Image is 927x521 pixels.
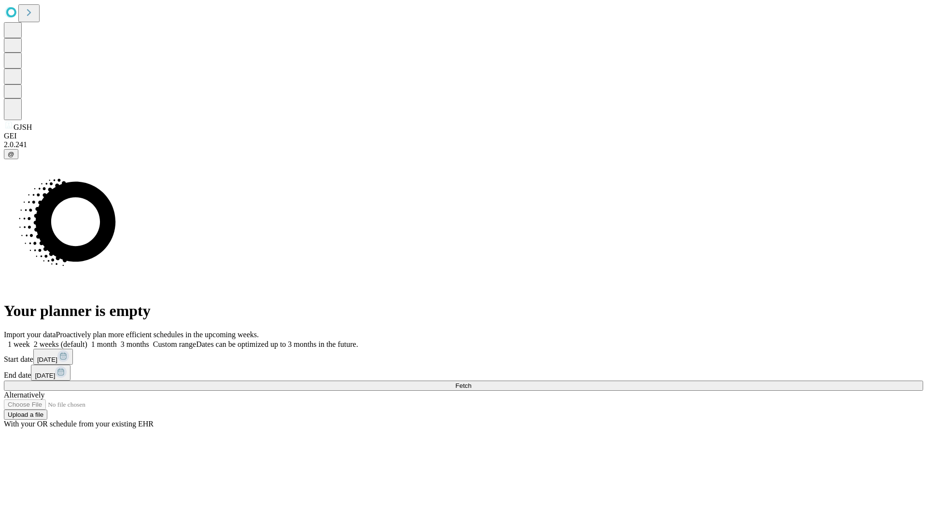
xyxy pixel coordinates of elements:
span: Alternatively [4,391,44,399]
span: @ [8,151,14,158]
span: 1 week [8,340,30,348]
span: 1 month [91,340,117,348]
button: Fetch [4,381,923,391]
span: [DATE] [37,356,57,363]
span: GJSH [14,123,32,131]
span: Dates can be optimized up to 3 months in the future. [196,340,358,348]
span: 2 weeks (default) [34,340,87,348]
div: 2.0.241 [4,140,923,149]
div: End date [4,365,923,381]
div: GEI [4,132,923,140]
span: Proactively plan more efficient schedules in the upcoming weeks. [56,330,259,339]
button: @ [4,149,18,159]
span: Import your data [4,330,56,339]
span: [DATE] [35,372,55,379]
button: [DATE] [31,365,70,381]
span: 3 months [121,340,149,348]
h1: Your planner is empty [4,302,923,320]
span: Custom range [153,340,196,348]
button: [DATE] [33,349,73,365]
span: Fetch [455,382,471,389]
span: With your OR schedule from your existing EHR [4,420,154,428]
div: Start date [4,349,923,365]
button: Upload a file [4,410,47,420]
